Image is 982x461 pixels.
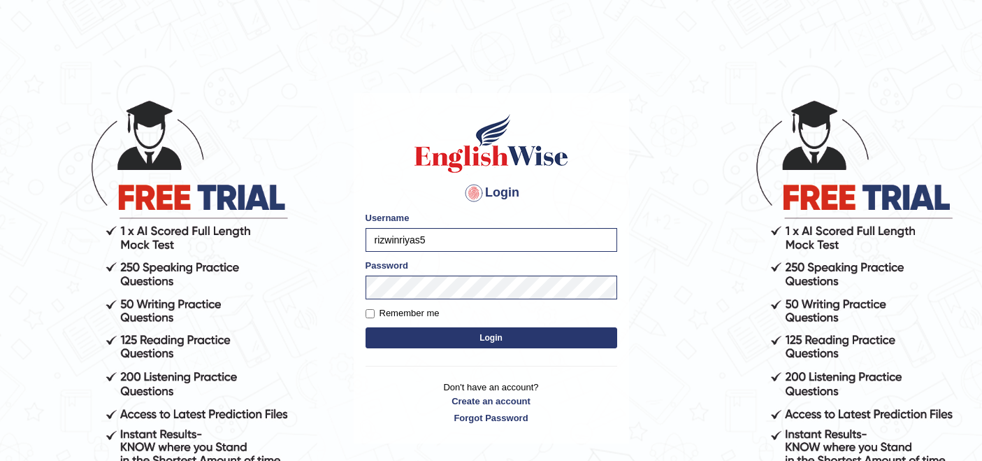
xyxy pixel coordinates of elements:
[366,381,617,424] p: Don't have an account?
[412,112,571,175] img: Logo of English Wise sign in for intelligent practice with AI
[366,182,617,204] h4: Login
[366,395,617,408] a: Create an account
[366,309,375,318] input: Remember me
[366,306,440,320] label: Remember me
[366,259,408,272] label: Password
[366,327,617,348] button: Login
[366,411,617,425] a: Forgot Password
[366,211,410,225] label: Username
